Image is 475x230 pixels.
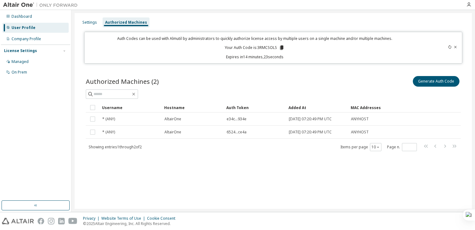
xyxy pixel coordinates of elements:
span: Showing entries 1 through 2 of 2 [89,144,142,150]
span: AltairOne [164,117,181,122]
img: facebook.svg [38,218,44,224]
div: Authorized Machines [105,20,147,25]
div: Website Terms of Use [101,216,147,221]
div: Hostname [164,103,221,113]
span: Items per page [340,143,381,151]
div: Cookie Consent [147,216,179,221]
div: On Prem [12,70,27,75]
div: User Profile [12,25,35,30]
p: Your Auth Code is: 3RMCSOLS [225,45,284,50]
img: youtube.svg [68,218,77,224]
span: * (ANY) [102,117,115,122]
div: Username [102,103,159,113]
div: Company Profile [12,36,41,41]
button: Generate Auth Code [413,76,459,87]
div: License Settings [4,48,37,53]
div: Dashboard [12,14,32,19]
div: Settings [82,20,97,25]
div: Privacy [83,216,101,221]
span: Page n. [387,143,417,151]
p: Expires in 14 minutes, 23 seconds [88,54,421,60]
p: Auth Codes can be used with Almutil by administrators to quickly authorize license access by mult... [88,36,421,41]
img: instagram.svg [48,218,54,224]
span: ANYHOST [351,117,369,122]
span: Authorized Machines (2) [86,77,159,86]
span: AltairOne [164,130,181,135]
span: e34c...934e [227,117,247,122]
div: Auth Token [226,103,284,113]
img: Altair One [3,2,81,8]
span: [DATE] 07:20:49 PM UTC [289,130,332,135]
div: Added At [288,103,346,113]
button: 10 [371,145,380,150]
img: altair_logo.svg [2,218,34,224]
img: linkedin.svg [58,218,65,224]
div: MAC Addresses [351,103,395,113]
span: ANYHOST [351,130,369,135]
span: * (ANY) [102,130,115,135]
span: [DATE] 07:20:49 PM UTC [289,117,332,122]
p: © 2025 Altair Engineering, Inc. All Rights Reserved. [83,221,179,226]
div: Managed [12,59,29,64]
span: 6524...ce4a [227,130,247,135]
